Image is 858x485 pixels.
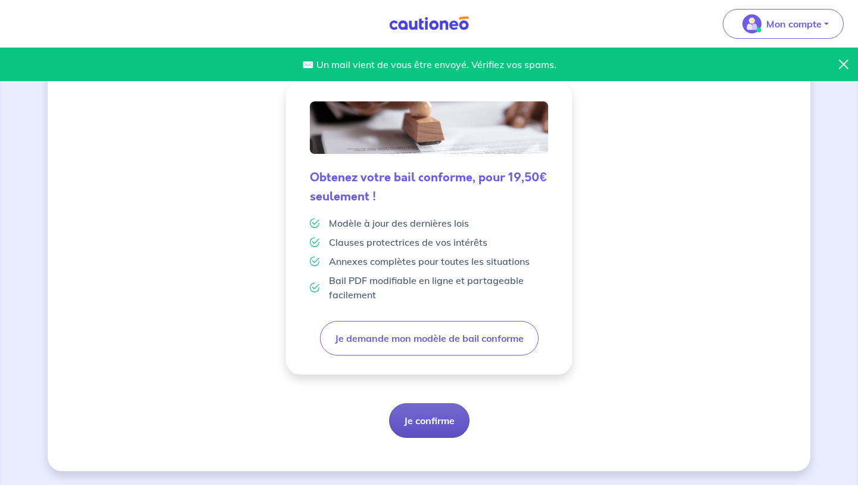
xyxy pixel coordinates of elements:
[389,403,470,438] button: Je confirme
[723,9,844,39] button: illu_account_valid_menu.svgMon compte
[310,168,548,206] h5: Obtenez votre bail conforme, pour 19,50€ seulement !
[310,101,548,154] img: valid-lease.png
[329,254,530,268] p: Annexes complètes pour toutes les situations
[320,321,539,356] button: Je demande mon modèle de bail conforme
[742,14,761,33] img: illu_account_valid_menu.svg
[329,273,548,302] p: Bail PDF modifiable en ligne et partageable facilement
[329,235,487,249] p: Clauses protectrices de vos intérêts
[766,17,822,31] p: Mon compte
[384,16,474,31] img: Cautioneo
[329,216,469,230] p: Modèle à jour des dernières lois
